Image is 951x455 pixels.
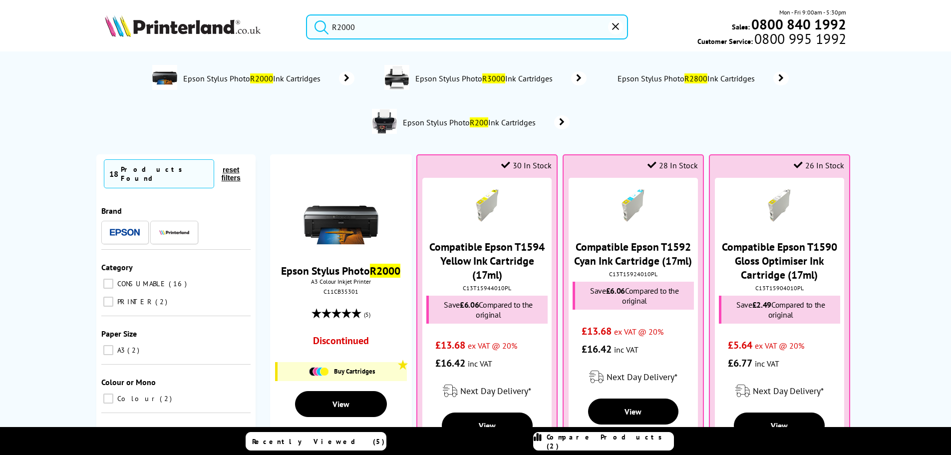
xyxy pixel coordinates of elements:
img: Printerland Logo [105,15,261,37]
img: Epson [110,229,140,236]
div: C13T15924010PL [571,270,695,278]
span: Next Day Delivery* [753,385,824,397]
span: ex VAT @ 20% [755,341,804,351]
a: Compatible Epson T1590 Gloss Optimiser Ink Cartridge (17ml) [722,240,837,282]
a: View [442,413,533,439]
div: modal_delivery [422,377,552,405]
a: Epson Stylus PhotoR3000Ink Cartridges [414,65,587,92]
span: 2 [127,346,142,355]
span: £6.06 [606,286,625,296]
div: modal_delivery [715,377,844,405]
div: Save Compared to the original [426,296,548,324]
span: Compare Products (2) [547,433,673,451]
span: Category [101,262,133,272]
div: 30 In Stock [501,160,552,170]
div: 28 In Stock [647,160,698,170]
span: Epson Stylus Photo Ink Cartridges [414,73,556,83]
b: 0800 840 1992 [751,15,846,33]
span: View [479,421,496,431]
span: £6.77 [728,357,752,370]
input: Search pro [306,14,628,39]
a: View [295,391,387,417]
span: 2 [155,297,170,306]
a: 0800 840 1992 [750,19,846,29]
div: Save Compared to the original [573,282,694,310]
span: Next Day Delivery* [607,371,677,383]
div: 26 In Stock [794,160,844,170]
a: Buy Cartridges [283,367,401,376]
span: (5) [364,305,370,324]
span: 2 [160,394,174,403]
img: C11CA86301-conspage.jpg [384,65,409,90]
a: Recently Viewed (5) [246,432,386,451]
span: Customer Service: [697,34,846,46]
span: £13.68 [435,339,465,352]
a: View [588,399,679,425]
span: £6.06 [460,300,479,310]
input: CONSUMABLE 16 [103,279,113,289]
img: C11CB35301-conspage.jpg [152,65,177,90]
span: Technology [101,426,141,436]
span: Colour [115,394,159,403]
span: Epson Stylus Photo Ink Cartridges [182,73,324,83]
a: Epson Stylus PhotoR200Ink Cartridges [402,109,570,136]
img: Printerland [159,230,189,235]
span: £2.49 [752,300,771,310]
a: Compatible Epson T1594 Yellow Ink Cartridge (17ml) [429,240,545,282]
img: R200-conspage.jpg [372,109,397,134]
mark: R2800 [684,73,707,83]
img: epson-r2000-front-small.jpg [304,172,378,247]
div: C13T15944010PL [425,284,549,292]
div: C11CB35301 [278,288,404,295]
input: A3 2 [103,345,113,355]
div: Products Found [121,165,209,183]
span: CONSUMABLE [115,279,168,288]
span: View [625,407,641,417]
span: £13.68 [582,325,612,338]
img: comp-generic-ink-5-yellow-small.png [470,188,505,223]
span: inc VAT [614,345,638,355]
span: Paper Size [101,329,137,339]
div: Save Compared to the original [719,296,840,324]
a: Compare Products (2) [533,432,674,451]
img: Cartridges [309,367,329,376]
a: Epson Stylus PhotoR2000 [281,264,400,278]
div: Discontinued [288,334,393,352]
span: £16.42 [435,357,465,370]
span: View [332,399,349,409]
a: Printerland Logo [105,15,294,39]
span: 16 [169,279,189,288]
input: Colour 2 [103,394,113,404]
mark: R200 [470,117,488,127]
div: C13T15904010PL [717,284,842,292]
span: Epson Stylus Photo Ink Cartridges [402,117,540,127]
span: Brand [101,206,122,216]
span: inc VAT [755,359,779,369]
span: Epson Stylus Photo Ink Cartridges [617,73,758,83]
span: PRINTER [115,297,154,306]
span: Buy Cartridges [334,367,375,376]
a: Epson Stylus PhotoR2800Ink Cartridges [617,71,789,85]
span: Next Day Delivery* [460,385,531,397]
img: comp-generic-ink-5-gloss-small.png [762,188,797,223]
img: comp-generic-ink-5-cyan-small.png [616,188,650,223]
span: £5.64 [728,339,752,352]
span: Colour or Mono [101,377,156,387]
span: 18 [109,169,118,179]
mark: R2000 [250,73,273,83]
input: PRINTER 2 [103,297,113,307]
a: Epson Stylus PhotoR2000Ink Cartridges [182,65,354,92]
mark: R3000 [482,73,505,83]
div: modal_delivery [569,363,698,391]
span: £16.42 [582,343,612,356]
span: ex VAT @ 20% [468,341,517,351]
span: Sales: [732,22,750,31]
a: Compatible Epson T1592 Cyan Ink Cartridge (17ml) [574,240,692,268]
mark: R2000 [370,264,400,278]
span: A3 Colour Inkjet Printer [275,278,406,285]
span: Recently Viewed (5) [252,437,385,446]
span: View [771,421,788,431]
span: A3 [115,346,126,355]
span: Mon - Fri 9:00am - 5:30pm [779,7,846,17]
a: View [734,413,825,439]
